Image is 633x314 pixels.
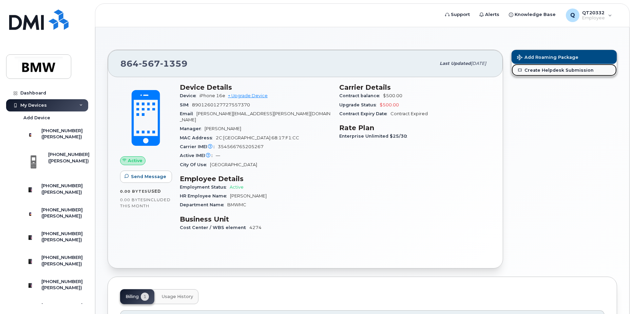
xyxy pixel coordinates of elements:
[180,144,218,149] span: Carrier IMEI
[228,93,268,98] a: + Upgrade Device
[120,171,172,183] button: Send Message
[380,102,399,107] span: $500.00
[180,93,199,98] span: Device
[128,157,142,164] span: Active
[180,111,196,116] span: Email
[440,61,471,66] span: Last updated
[180,193,230,198] span: HR Employee Name
[512,50,617,64] button: Add Roaming Package
[180,111,330,122] span: [PERSON_NAME][EMAIL_ADDRESS][PERSON_NAME][DOMAIN_NAME]
[205,126,241,131] span: [PERSON_NAME]
[517,55,578,61] span: Add Roaming Package
[339,93,383,98] span: Contract balance
[120,58,188,69] span: 864
[339,83,491,91] h3: Carrier Details
[180,225,249,230] span: Cost Center / WBS element
[160,58,188,69] span: 1359
[210,162,257,167] span: [GEOGRAPHIC_DATA]
[180,83,331,91] h3: Device Details
[180,202,227,207] span: Department Name
[249,225,262,230] span: 4274
[192,102,250,107] span: 8901260127727557370
[180,215,331,223] h3: Business Unit
[148,189,161,194] span: used
[390,111,428,116] span: Contract Expired
[180,162,210,167] span: City Of Use
[131,173,166,180] span: Send Message
[120,189,148,194] span: 0.00 Bytes
[120,197,146,202] span: 0.00 Bytes
[216,135,299,140] span: 2C:[GEOGRAPHIC_DATA]:68:17:F1:CC
[180,185,230,190] span: Employment Status
[180,126,205,131] span: Manager
[471,61,486,66] span: [DATE]
[603,284,628,309] iframe: Messenger Launcher
[512,64,617,76] a: Create Helpdesk Submission
[216,153,220,158] span: —
[199,93,225,98] span: iPhone 16e
[230,193,267,198] span: [PERSON_NAME]
[180,175,331,183] h3: Employee Details
[180,102,192,107] span: SIM
[180,153,216,158] span: Active IMEI
[339,124,491,132] h3: Rate Plan
[383,93,402,98] span: $500.00
[162,294,193,299] span: Usage History
[180,135,216,140] span: MAC Address
[139,58,160,69] span: 567
[339,111,390,116] span: Contract Expiry Date
[218,144,264,149] span: 354566765205267
[339,102,380,107] span: Upgrade Status
[227,202,246,207] span: BMWMC
[339,134,410,139] span: Enterprise Unlimited $25/30
[230,185,244,190] span: Active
